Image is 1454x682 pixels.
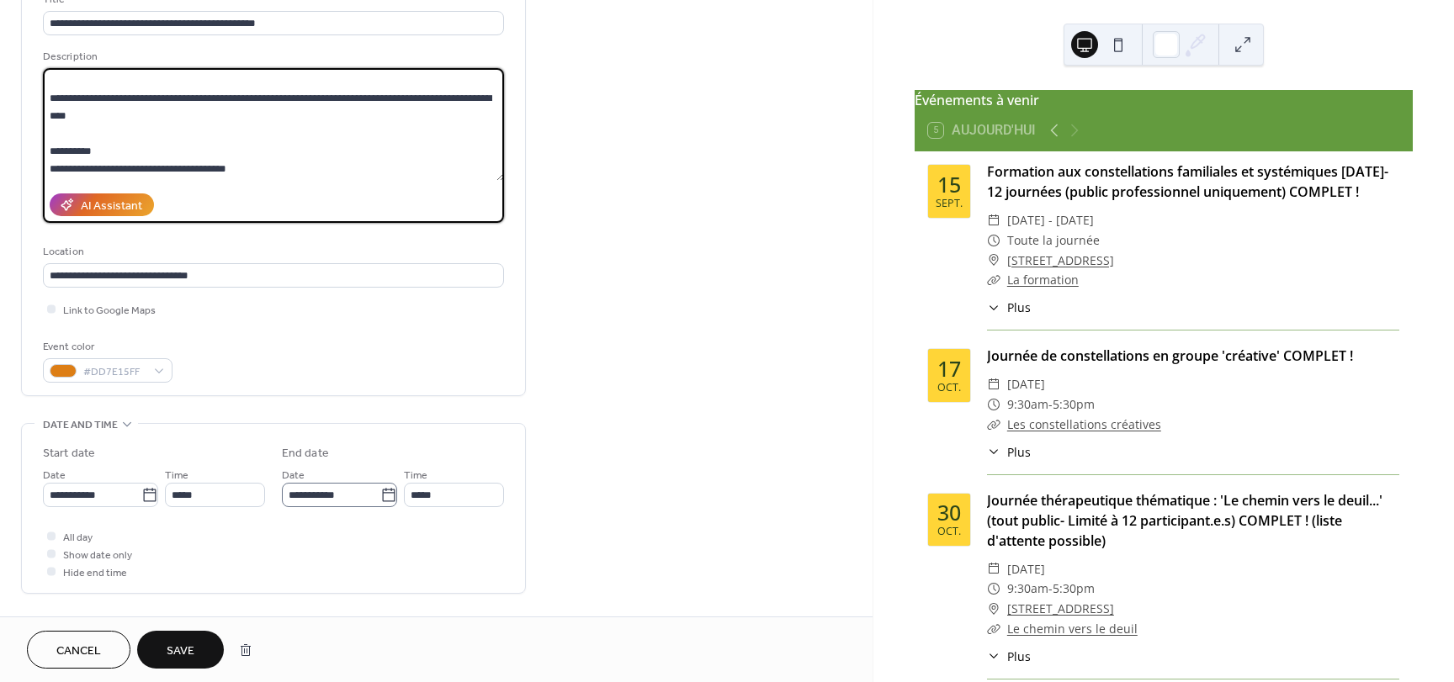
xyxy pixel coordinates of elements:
[987,415,1000,435] div: ​
[43,243,501,261] div: Location
[987,648,1000,665] div: ​
[987,162,1388,201] a: Formation aux constellations familiales et systémiques [DATE]- 12 journées (public professionnel ...
[43,614,132,632] span: Recurring event
[63,564,127,582] span: Hide end time
[27,631,130,669] button: Cancel
[987,559,1000,579] div: ​
[987,648,1031,665] button: ​Plus
[937,383,961,394] div: oct.
[1007,394,1048,415] span: 9:30am
[987,299,1000,316] div: ​
[43,338,169,356] div: Event color
[937,358,961,379] div: 17
[987,230,1000,251] div: ​
[81,198,142,215] div: AI Assistant
[1007,272,1079,288] a: La formation
[404,467,427,484] span: Time
[1048,394,1053,415] span: -
[282,467,305,484] span: Date
[987,579,1000,599] div: ​
[43,48,501,66] div: Description
[1007,443,1031,461] span: Plus
[987,443,1031,461] button: ​Plus
[1007,621,1138,637] a: Le chemin vers le deuil
[282,445,329,463] div: End date
[1007,648,1031,665] span: Plus
[937,502,961,523] div: 30
[937,174,961,195] div: 15
[987,251,1000,271] div: ​
[137,631,224,669] button: Save
[987,346,1353,365] a: Journée de constellations en groupe 'créative' COMPLET !
[937,526,961,537] div: oct.
[987,374,1000,394] div: ​
[987,270,1000,290] div: ​
[1007,599,1114,619] a: [STREET_ADDRESS]
[1007,251,1114,271] a: [STREET_ADDRESS]
[1007,299,1031,316] span: Plus
[1048,579,1053,599] span: -
[1007,374,1045,394] span: [DATE]
[43,467,66,484] span: Date
[50,193,154,216] button: AI Assistant
[1007,559,1045,579] span: [DATE]
[63,547,132,564] span: Show date only
[987,443,1000,461] div: ​
[987,599,1000,619] div: ​
[83,363,146,381] span: #DD7E15FF
[43,445,95,463] div: Start date
[167,642,194,660] span: Save
[165,467,188,484] span: Time
[1007,230,1100,251] span: Toute la journée
[1007,210,1094,230] span: [DATE] - [DATE]
[936,198,963,209] div: sept.
[1053,394,1095,415] span: 5:30pm
[987,210,1000,230] div: ​
[915,90,1413,110] div: Événements à venir
[1007,579,1048,599] span: 9:30am
[987,394,1000,415] div: ​
[987,619,1000,639] div: ​
[43,416,118,434] span: Date and time
[63,529,93,547] span: All day
[63,302,156,320] span: Link to Google Maps
[1007,416,1161,432] a: Les constellations créatives
[987,491,1382,550] a: Journée thérapeutique thématique : 'Le chemin vers le deuil...' (tout public- Limité à 12 partici...
[1053,579,1095,599] span: 5:30pm
[56,642,101,660] span: Cancel
[987,299,1031,316] button: ​Plus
